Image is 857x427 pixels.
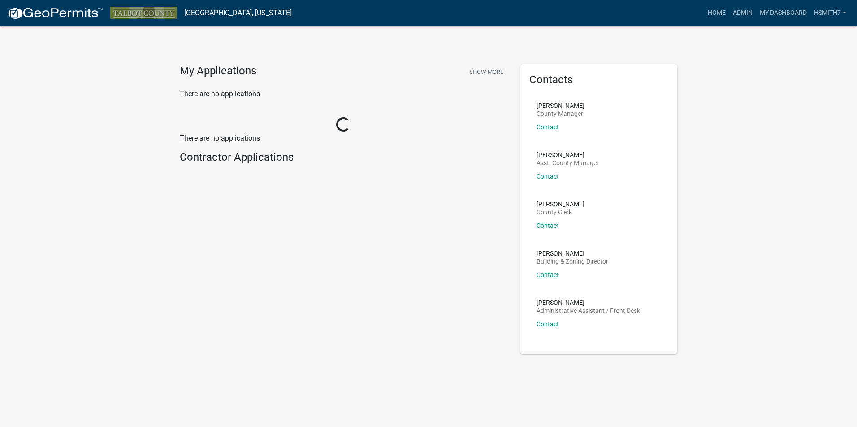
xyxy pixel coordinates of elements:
[537,124,559,131] a: Contact
[537,258,608,265] p: Building & Zoning Director
[537,222,559,229] a: Contact
[810,4,850,21] a: hsmith7
[704,4,729,21] a: Home
[180,133,507,144] p: There are no applications
[537,173,559,180] a: Contact
[537,271,559,278] a: Contact
[180,64,256,78] h4: My Applications
[537,307,640,314] p: Administrative Assistant / Front Desk
[184,5,292,21] a: [GEOGRAPHIC_DATA], [US_STATE]
[537,111,584,117] p: County Manager
[537,209,584,215] p: County Clerk
[180,151,507,167] wm-workflow-list-section: Contractor Applications
[729,4,756,21] a: Admin
[110,7,177,19] img: Talbot County, Georgia
[180,89,507,99] p: There are no applications
[756,4,810,21] a: My Dashboard
[537,320,559,328] a: Contact
[537,160,599,166] p: Asst. County Manager
[529,73,668,86] h5: Contacts
[537,102,584,109] p: [PERSON_NAME]
[466,64,507,79] button: Show More
[180,151,507,164] h4: Contractor Applications
[537,152,599,158] p: [PERSON_NAME]
[537,201,584,207] p: [PERSON_NAME]
[537,250,608,256] p: [PERSON_NAME]
[537,299,640,306] p: [PERSON_NAME]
